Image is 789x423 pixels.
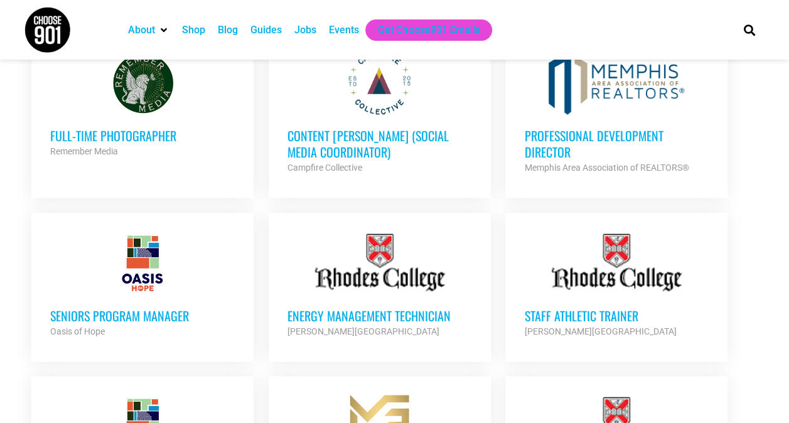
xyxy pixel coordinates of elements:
[294,23,316,38] a: Jobs
[524,326,676,336] strong: [PERSON_NAME][GEOGRAPHIC_DATA]
[128,23,155,38] a: About
[505,33,727,193] a: Professional Development Director Memphis Area Association of REALTORS®
[287,127,472,159] h3: Content [PERSON_NAME] (Social Media Coordinator)
[505,213,727,357] a: Staff Athletic Trainer [PERSON_NAME][GEOGRAPHIC_DATA]
[31,213,254,357] a: Seniors Program Manager Oasis of Hope
[269,213,491,357] a: Energy Management Technician [PERSON_NAME][GEOGRAPHIC_DATA]
[50,307,235,323] h3: Seniors Program Manager
[50,127,235,143] h3: Full-Time Photographer
[31,33,254,177] a: Full-Time Photographer Remember Media
[182,23,205,38] a: Shop
[122,19,722,41] nav: Main nav
[524,162,689,172] strong: Memphis Area Association of REALTORS®
[524,127,709,159] h3: Professional Development Director
[287,162,362,172] strong: Campfire Collective
[50,326,105,336] strong: Oasis of Hope
[524,307,709,323] h3: Staff Athletic Trainer
[218,23,238,38] a: Blog
[269,33,491,193] a: Content [PERSON_NAME] (Social Media Coordinator) Campfire Collective
[378,23,480,38] a: Get Choose901 Emails
[50,146,118,156] strong: Remember Media
[287,307,472,323] h3: Energy Management Technician
[287,326,439,336] strong: [PERSON_NAME][GEOGRAPHIC_DATA]
[739,19,759,40] div: Search
[250,23,282,38] a: Guides
[122,19,176,41] div: About
[329,23,359,38] a: Events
